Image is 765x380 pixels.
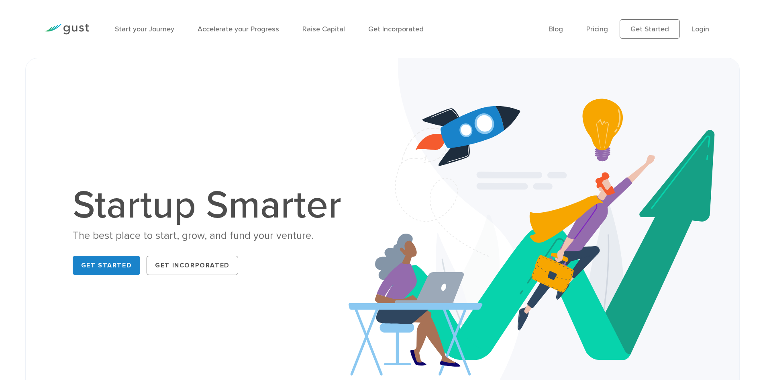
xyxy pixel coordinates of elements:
a: Get Started [73,256,141,275]
a: Accelerate your Progress [198,25,279,33]
a: Blog [549,25,563,33]
a: Login [692,25,709,33]
a: Start your Journey [115,25,174,33]
a: Get Incorporated [368,25,424,33]
a: Pricing [586,25,608,33]
a: Get Incorporated [147,256,238,275]
h1: Startup Smarter [73,186,350,225]
img: Gust Logo [44,24,89,35]
div: The best place to start, grow, and fund your venture. [73,229,350,243]
a: Get Started [620,19,680,39]
a: Raise Capital [302,25,345,33]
